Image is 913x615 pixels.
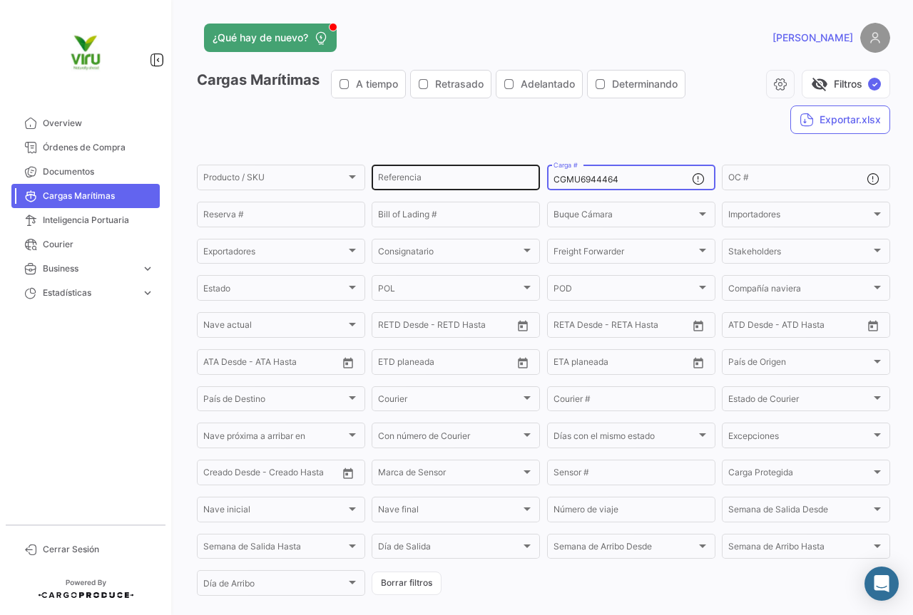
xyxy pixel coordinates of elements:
span: A tiempo [356,77,398,91]
input: ATD Hasta [783,322,847,332]
a: Inteligencia Portuaria [11,208,160,232]
span: Business [43,262,136,275]
span: Marca de Sensor [378,470,521,480]
a: Cargas Marítimas [11,184,160,208]
input: Hasta [589,322,653,332]
span: Estado de Courier [728,396,871,406]
span: Exportadores [203,249,346,259]
span: expand_more [141,262,154,275]
span: Nave próxima a arribar en [203,433,346,443]
span: Overview [43,117,154,130]
span: Día de Salida [378,544,521,554]
span: Días con el mismo estado [554,433,696,443]
span: Excepciones [728,433,871,443]
span: ✓ [868,78,881,91]
button: Borrar filtros [372,572,442,595]
button: Open calendar [862,315,884,336]
span: Producto / SKU [203,175,346,185]
span: Retrasado [435,77,484,91]
a: Documentos [11,160,160,184]
span: Stakeholders [728,249,871,259]
span: Nave actual [203,322,346,332]
span: visibility_off [811,76,828,93]
div: Abrir Intercom Messenger [864,567,899,601]
span: Semana de Salida Hasta [203,544,346,554]
input: Creado Desde [203,470,260,480]
span: POD [554,285,696,295]
span: Adelantado [521,77,575,91]
input: ATA Desde [203,359,247,369]
input: Creado Hasta [270,470,335,480]
button: visibility_offFiltros✓ [802,70,890,98]
button: Adelantado [496,71,582,98]
span: Estadísticas [43,286,136,299]
button: Open calendar [688,315,709,336]
input: Desde [554,359,579,369]
h3: Cargas Marítimas [197,70,690,98]
img: placeholder-user.png [860,23,890,53]
button: Open calendar [337,462,359,484]
span: Órdenes de Compra [43,141,154,154]
input: ATD Desde [728,322,773,332]
input: Desde [554,322,579,332]
span: Semana de Arribo Hasta [728,544,871,554]
span: Freight Forwarder [554,249,696,259]
span: Cerrar Sesión [43,543,154,556]
button: ¿Qué hay de nuevo? [204,24,337,52]
button: A tiempo [332,71,405,98]
span: Nave inicial [203,507,346,517]
input: ATA Hasta [257,359,321,369]
input: Hasta [589,359,653,369]
span: ¿Qué hay de nuevo? [213,31,308,45]
span: País de Destino [203,396,346,406]
button: Retrasado [411,71,491,98]
button: Open calendar [337,352,359,373]
span: País de Origen [728,359,871,369]
span: Documentos [43,165,154,178]
span: Estado [203,285,346,295]
span: Semana de Arribo Desde [554,544,696,554]
span: POL [378,285,521,295]
span: Importadores [728,212,871,222]
span: Consignatario [378,249,521,259]
span: Carga Protegida [728,470,871,480]
span: Cargas Marítimas [43,190,154,202]
span: Semana de Salida Desde [728,507,871,517]
input: Desde [378,359,404,369]
span: [PERSON_NAME] [772,31,853,45]
button: Open calendar [512,352,534,373]
span: Determinando [612,77,678,91]
img: viru.png [50,17,121,88]
span: Compañía naviera [728,285,871,295]
a: Overview [11,111,160,135]
a: Órdenes de Compra [11,135,160,160]
span: Inteligencia Portuaria [43,214,154,227]
span: Nave final [378,507,521,517]
button: Open calendar [688,352,709,373]
input: Hasta [414,322,478,332]
span: expand_more [141,286,154,299]
a: Courier [11,232,160,257]
button: Open calendar [512,315,534,336]
input: Desde [378,322,404,332]
button: Determinando [588,71,685,98]
span: Courier [43,238,154,251]
span: Courier [378,396,521,406]
span: Con número de Courier [378,433,521,443]
button: Exportar.xlsx [790,105,890,134]
span: Buque Cámara [554,212,696,222]
span: Día de Arribo [203,581,346,591]
input: Hasta [414,359,478,369]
